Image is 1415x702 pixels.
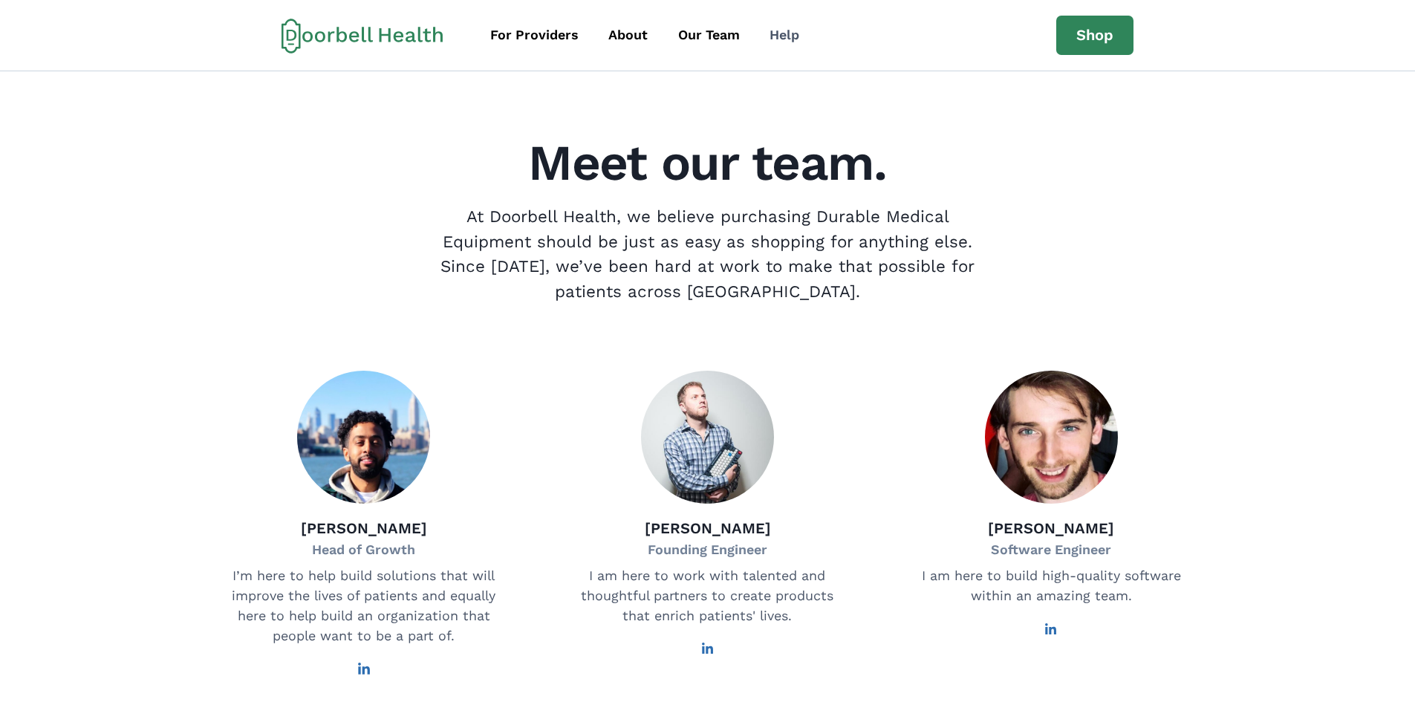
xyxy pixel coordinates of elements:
[988,540,1114,560] p: Software Engineer
[202,138,1214,188] h2: Meet our team.
[665,19,753,52] a: Our Team
[301,517,427,539] p: [PERSON_NAME]
[985,371,1118,504] img: Agustín Brandoni
[1056,16,1133,56] a: Shop
[490,25,579,45] div: For Providers
[595,19,661,52] a: About
[641,371,774,504] img: Drew Baumann
[678,25,740,45] div: Our Team
[645,540,771,560] p: Founding Engineer
[230,566,496,646] p: I’m here to help build solutions that will improve the lives of patients and equally here to help...
[574,566,840,626] p: I am here to work with talented and thoughtful partners to create products that enrich patients' ...
[301,540,427,560] p: Head of Growth
[297,371,430,504] img: Fadhi Ali
[645,517,771,539] p: [PERSON_NAME]
[608,25,648,45] div: About
[988,517,1114,539] p: [PERSON_NAME]
[770,25,799,45] div: Help
[756,19,813,52] a: Help
[918,566,1184,606] p: I am here to build high-quality software within an amazing team.
[428,204,987,304] p: At Doorbell Health, we believe purchasing Durable Medical Equipment should be just as easy as sho...
[477,19,592,52] a: For Providers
